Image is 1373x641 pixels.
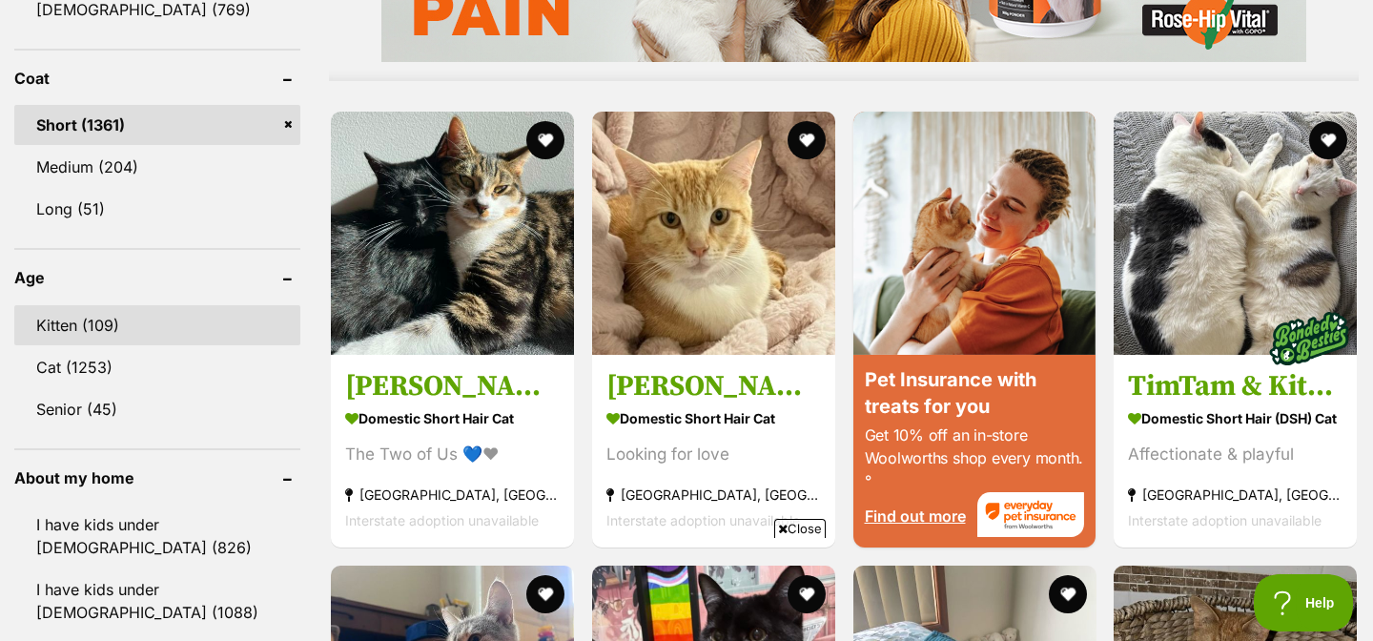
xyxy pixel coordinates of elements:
[1114,354,1357,548] a: TimTam & KitKat Domestic Short Hair (DSH) Cat Affectionate & playful [GEOGRAPHIC_DATA], [GEOGRAPH...
[14,305,300,345] a: Kitten (109)
[14,269,300,286] header: Age
[1128,368,1342,404] h3: TimTam & KitKat
[14,189,300,229] a: Long (51)
[345,404,560,432] strong: Domestic Short Hair Cat
[14,469,300,486] header: About my home
[14,347,300,387] a: Cat (1253)
[14,569,300,632] a: I have kids under [DEMOGRAPHIC_DATA] (1088)
[526,121,564,159] button: favourite
[606,442,821,467] div: Looking for love
[1128,482,1342,507] strong: [GEOGRAPHIC_DATA], [GEOGRAPHIC_DATA]
[1261,291,1357,386] img: bonded besties
[606,368,821,404] h3: [PERSON_NAME]
[1309,121,1347,159] button: favourite
[1048,575,1086,613] button: favourite
[606,404,821,432] strong: Domestic Short Hair Cat
[1128,442,1342,467] div: Affectionate & playful
[14,505,300,568] a: I have kids under [DEMOGRAPHIC_DATA] (826)
[14,105,300,145] a: Short (1361)
[606,512,800,528] span: Interstate adoption unavailable
[592,354,835,548] a: [PERSON_NAME] Domestic Short Hair Cat Looking for love [GEOGRAPHIC_DATA], [GEOGRAPHIC_DATA] Inter...
[339,546,1034,631] iframe: Advertisement
[606,482,821,507] strong: [GEOGRAPHIC_DATA], [GEOGRAPHIC_DATA]
[331,112,574,355] img: Cynthia & Dino - Domestic Short Hair Cat
[14,147,300,187] a: Medium (204)
[345,512,539,528] span: Interstate adoption unavailable
[1128,512,1322,528] span: Interstate adoption unavailable
[1128,404,1342,432] strong: Domestic Short Hair (DSH) Cat
[345,368,560,404] h3: [PERSON_NAME] & [PERSON_NAME]
[345,442,560,467] div: The Two of Us 💙❤
[14,70,300,87] header: Coat
[1114,112,1357,355] img: TimTam & KitKat - Domestic Short Hair (DSH) Cat
[1254,574,1354,631] iframe: Help Scout Beacon - Open
[14,389,300,429] a: Senior (45)
[788,121,826,159] button: favourite
[345,482,560,507] strong: [GEOGRAPHIC_DATA], [GEOGRAPHIC_DATA]
[592,112,835,355] img: Alani - Domestic Short Hair Cat
[331,354,574,548] a: [PERSON_NAME] & [PERSON_NAME] Domestic Short Hair Cat The Two of Us 💙❤ [GEOGRAPHIC_DATA], [GEOGRA...
[774,519,826,538] span: Close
